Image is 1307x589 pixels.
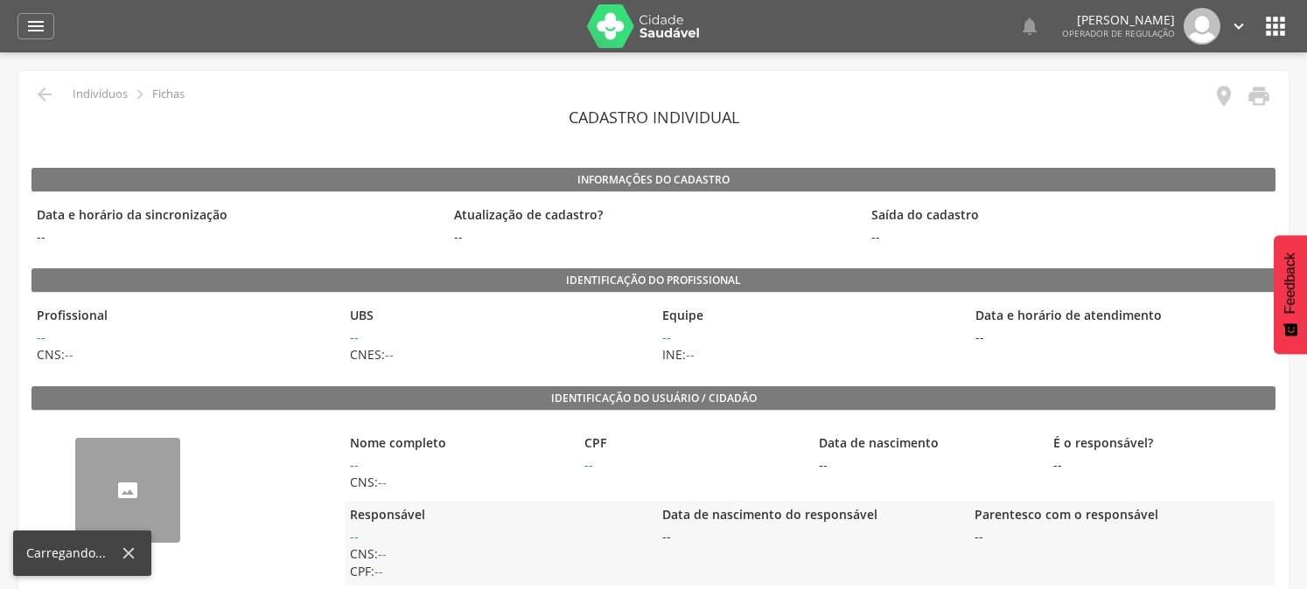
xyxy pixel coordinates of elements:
[31,101,1276,133] header: Cadastro individual
[1062,27,1175,39] span: Operador de regulação
[1283,253,1298,314] span: Feedback
[866,206,1275,226] legend: Saída do cadastro
[350,329,359,345] a: Ir para UBS
[657,528,961,545] span: --
[65,346,73,363] a: Ir para perfil do agente
[1019,8,1040,45] a: 
[350,528,359,544] a: --
[345,434,570,454] legend: Nome completo
[345,563,648,580] span: CPF:
[31,228,440,246] span: --
[345,506,648,526] legend: Responsável
[662,329,671,345] a: Ir para Equipe
[345,474,570,491] span: CNS:
[449,206,857,226] legend: Atualização de cadastro?
[1048,434,1274,454] legend: É o responsável?
[1274,235,1307,354] button: Feedback - Mostrar pesquisa
[17,13,54,39] a: 
[378,474,387,490] a: --
[31,168,1276,192] legend: Informações do Cadastro
[31,307,336,327] legend: Profissional
[385,346,394,363] a: Ir para UBS
[1048,456,1274,474] span: --
[657,346,961,364] span: INE:
[1019,16,1040,37] i: 
[449,228,468,246] span: --
[579,434,805,454] legend: CPF
[657,307,961,327] legend: Equipe
[1236,84,1271,113] a: 
[31,206,440,226] legend: Data e horário da sincronização
[1229,8,1248,45] a: 
[25,16,46,37] i: 
[969,506,1273,526] legend: Parentesco com o responsável
[345,307,649,327] legend: UBS
[1262,12,1290,40] i: 
[657,506,961,526] legend: Data de nascimento do responsável
[814,456,1039,474] span: --
[1247,84,1271,108] i: Imprimir
[866,228,1275,246] span: --
[970,307,1275,327] legend: Data e horário de atendimento
[37,329,45,345] a: Ir para perfil do agente
[970,329,1275,346] span: --
[73,87,128,101] p: Indivíduos
[1229,17,1248,36] i: 
[345,346,649,364] span: CNES:
[584,456,593,473] a: --
[1062,14,1175,26] p: [PERSON_NAME]
[814,434,1039,454] legend: Data de nascimento
[31,268,1276,293] legend: Identificação do profissional
[31,346,336,364] span: CNS:
[152,87,185,101] p: Fichas
[130,85,150,104] i: 
[378,545,387,562] a: --
[34,84,55,105] i: Voltar
[969,528,1273,545] span: --
[345,545,648,563] span: CNS:
[686,346,695,363] a: Ir para Equipe
[31,386,1276,411] legend: Identificação do usuário / cidadão
[374,563,383,579] a: --
[1212,84,1236,108] i: Localização
[350,456,359,473] a: --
